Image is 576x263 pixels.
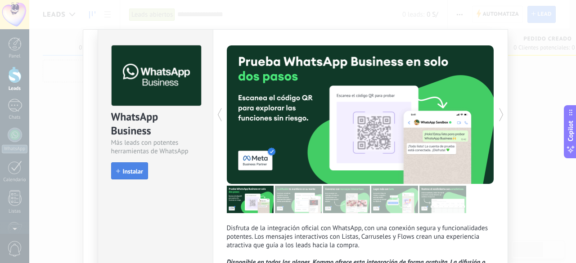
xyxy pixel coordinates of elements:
[275,186,322,213] img: tour_image_cc27419dad425b0ae96c2716632553fa.png
[111,110,200,138] div: WhatsApp Business
[111,162,148,179] button: Instalar
[323,186,370,213] img: tour_image_1009fe39f4f058b759f0df5a2b7f6f06.png
[419,186,466,213] img: tour_image_cc377002d0016b7ebaeb4dbe65cb2175.png
[111,138,200,156] div: Más leads con potentes herramientas de WhatsApp
[371,186,418,213] img: tour_image_62c9952fc9cf984da8d1d2aa2c453724.png
[227,186,274,213] img: tour_image_7a4924cebc22ed9e3259523e50fe4fd6.png
[566,120,575,141] span: Copilot
[112,45,201,106] img: logo_main.png
[123,168,143,174] span: Instalar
